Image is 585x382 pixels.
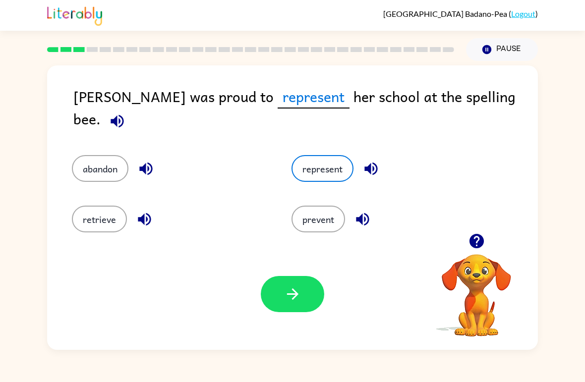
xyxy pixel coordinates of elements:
[278,85,350,109] span: represent
[427,239,526,338] video: Your browser must support playing .mp4 files to use Literably. Please try using another browser.
[466,38,538,61] button: Pause
[72,155,128,182] button: abandon
[292,155,353,182] button: represent
[47,4,102,26] img: Literably
[72,206,127,232] button: retrieve
[292,206,345,232] button: prevent
[511,9,535,18] a: Logout
[383,9,538,18] div: ( )
[383,9,509,18] span: [GEOGRAPHIC_DATA] Badano-Pea
[73,85,538,135] div: [PERSON_NAME] was proud to her school at the spelling bee.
